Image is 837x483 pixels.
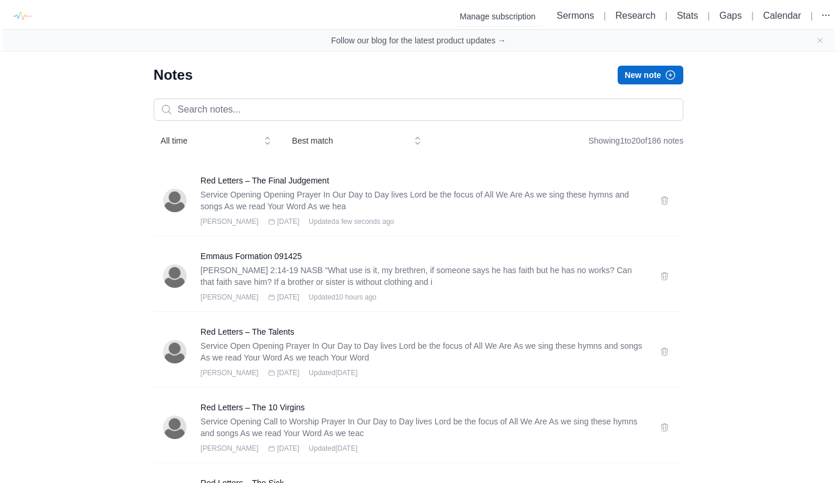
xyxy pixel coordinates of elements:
[815,36,825,45] button: Close banner
[277,292,300,302] span: [DATE]
[763,11,801,21] a: Calendar
[292,135,405,147] span: Best match
[201,264,646,288] p: [PERSON_NAME] 2:14-19 NASB “What use is it, my brethren, if someone says he has faith but he has ...
[163,189,187,212] img: Jack Mason
[806,9,818,23] li: |
[660,9,672,23] li: |
[618,66,683,84] button: New note
[557,11,594,21] a: Sermons
[453,7,543,26] button: Manage subscription
[201,416,646,439] p: Service Opening Call to Worship Prayer In Our Day to Day lives Lord be the focus of All We Are As...
[277,444,300,453] span: [DATE]
[163,340,187,363] img: Jack Mason
[201,175,646,186] a: Red Letters – The Final Judgement
[163,264,187,288] img: Jack Mason
[201,444,259,453] span: [PERSON_NAME]
[201,189,646,212] p: Service Opening Opening Prayer In Our Day to Day lives Lord be the focus of All We Are As we sing...
[163,416,187,439] img: Jack Mason
[615,11,655,21] a: Research
[599,9,611,23] li: |
[309,368,357,377] span: Updated [DATE]
[309,444,357,453] span: Updated [DATE]
[703,9,714,23] li: |
[201,368,259,377] span: [PERSON_NAME]
[201,402,646,413] a: Red Letters – The 10 Virgins
[720,11,742,21] a: Gaps
[677,11,698,21] a: Stats
[154,130,278,151] button: All time
[201,292,259,302] span: [PERSON_NAME]
[331,35,506,46] a: Follow our blog for the latest product updates →
[154,66,193,84] h1: Notes
[285,130,428,151] button: Best match
[161,135,255,147] span: All time
[9,3,35,29] img: logo
[201,217,259,226] span: [PERSON_NAME]
[154,98,683,121] input: Search notes...
[588,130,683,151] div: Showing 1 to 20 of 186 notes
[309,217,394,226] span: Updated a few seconds ago
[277,368,300,377] span: [DATE]
[277,217,300,226] span: [DATE]
[201,340,646,363] p: Service Open Opening Prayer In Our Day to Day lives Lord be the focus of All We Are As we sing th...
[309,292,376,302] span: Updated 10 hours ago
[747,9,758,23] li: |
[201,326,646,338] a: Red Letters – The Talents
[201,250,646,262] a: Emmaus Formation 091425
